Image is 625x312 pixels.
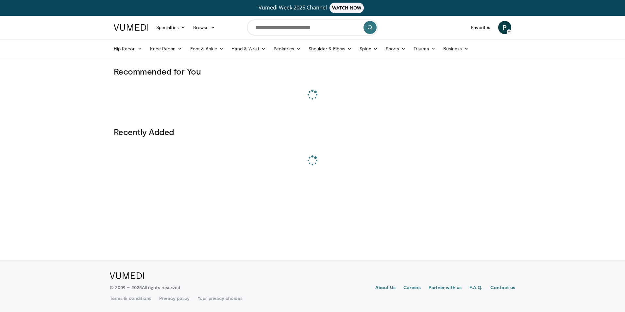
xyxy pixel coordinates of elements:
input: Search topics, interventions [247,20,378,35]
a: About Us [375,284,396,292]
span: WATCH NOW [329,3,364,13]
a: Pediatrics [270,42,305,55]
a: Favorites [467,21,494,34]
img: VuMedi Logo [114,24,148,31]
img: VuMedi Logo [110,272,144,279]
a: Privacy policy [159,295,190,302]
a: Partner with us [429,284,462,292]
a: Terms & conditions [110,295,151,302]
p: © 2009 – 2025 [110,284,180,291]
a: P [498,21,511,34]
a: Foot & Ankle [186,42,228,55]
a: Hand & Wrist [228,42,270,55]
a: Specialties [152,21,189,34]
a: Careers [403,284,421,292]
a: Browse [189,21,219,34]
a: Your privacy choices [197,295,242,302]
a: F.A.Q. [469,284,482,292]
a: Hip Recon [110,42,146,55]
a: Contact us [490,284,515,292]
a: Sports [382,42,410,55]
a: Trauma [410,42,439,55]
span: All rights reserved [142,285,180,290]
a: Shoulder & Elbow [305,42,356,55]
h3: Recommended for You [114,66,511,77]
a: Vumedi Week 2025 ChannelWATCH NOW [115,3,510,13]
a: Business [439,42,473,55]
a: Knee Recon [146,42,186,55]
a: Spine [356,42,381,55]
h3: Recently Added [114,127,511,137]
